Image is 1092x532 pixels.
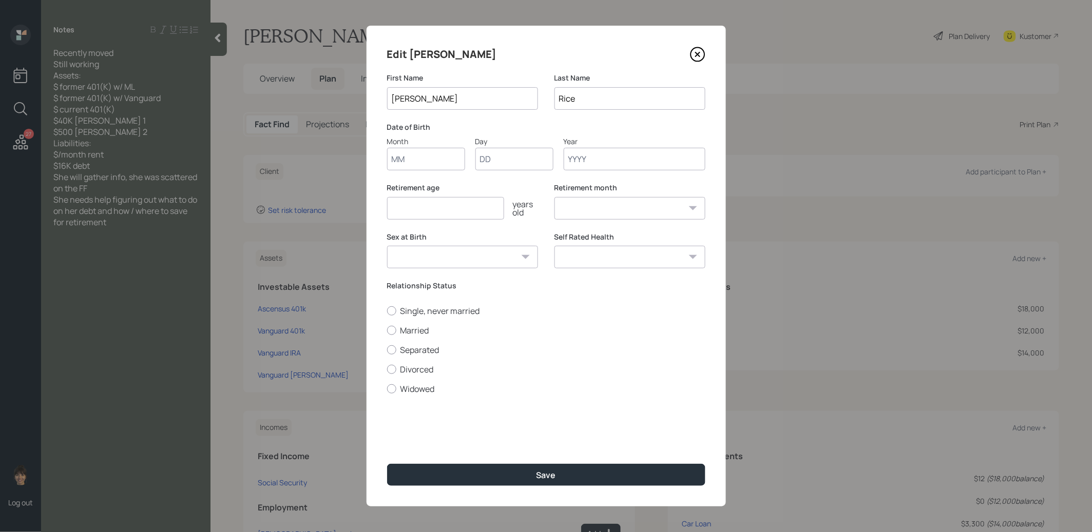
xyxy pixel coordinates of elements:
[564,148,705,170] input: Year
[387,183,538,193] label: Retirement age
[554,73,705,83] label: Last Name
[554,232,705,242] label: Self Rated Health
[387,464,705,486] button: Save
[387,122,705,132] label: Date of Birth
[564,136,705,147] div: Year
[387,325,705,336] label: Married
[554,183,705,193] label: Retirement month
[387,383,705,395] label: Widowed
[387,364,705,375] label: Divorced
[475,148,553,170] input: Day
[387,136,465,147] div: Month
[387,281,705,291] label: Relationship Status
[387,232,538,242] label: Sex at Birth
[537,469,556,481] div: Save
[504,200,538,216] div: years old
[475,136,553,147] div: Day
[387,344,705,356] label: Separated
[387,46,497,63] h4: Edit [PERSON_NAME]
[387,305,705,317] label: Single, never married
[387,73,538,83] label: First Name
[387,148,465,170] input: Month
